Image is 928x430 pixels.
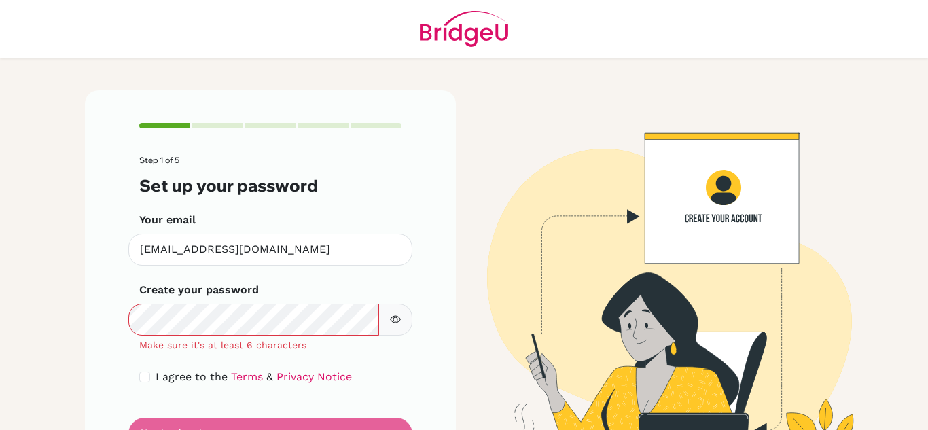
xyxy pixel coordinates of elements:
[276,370,352,383] a: Privacy Notice
[266,370,273,383] span: &
[231,370,263,383] a: Terms
[139,155,179,165] span: Step 1 of 5
[139,212,196,228] label: Your email
[139,282,259,298] label: Create your password
[139,176,401,196] h3: Set up your password
[128,338,412,353] div: Make sure it's at least 6 characters
[156,370,228,383] span: I agree to the
[128,234,412,266] input: Insert your email*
